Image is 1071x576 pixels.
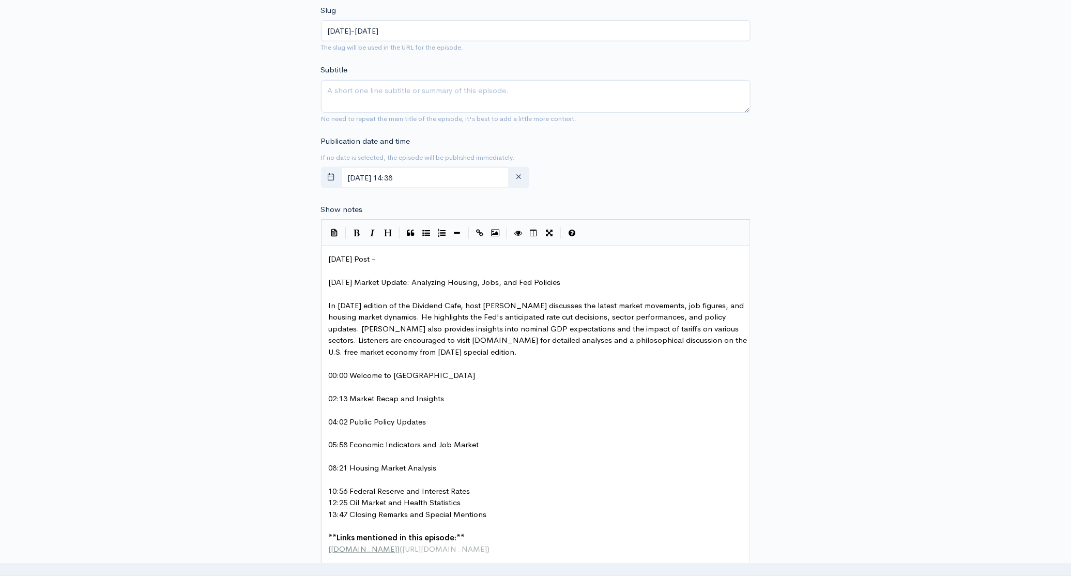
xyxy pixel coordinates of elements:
[345,228,346,239] i: |
[434,225,450,241] button: Numbered List
[542,225,557,241] button: Toggle Fullscreen
[365,225,380,241] button: Italic
[450,225,465,241] button: Insert Horizontal Line
[329,544,331,554] span: [
[329,277,561,287] span: [DATE] Market Update: Analyzing Housing, Jobs, and Fed Policies
[507,228,508,239] i: |
[397,544,400,554] span: ]
[329,463,437,473] span: 08:21 Housing Market Analysis
[511,225,526,241] button: Toggle Preview
[508,167,529,188] button: clear
[321,64,348,76] label: Subtitle
[564,225,580,241] button: Markdown Guide
[329,393,445,403] span: 02:13 Market Recap and Insights
[399,228,400,239] i: |
[329,254,376,264] span: [DATE] Post -
[380,225,396,241] button: Heading
[349,225,365,241] button: Bold
[487,544,490,554] span: )
[403,225,419,241] button: Quote
[329,498,461,508] span: 12:25 Oil Market and Health Statistics
[321,114,577,123] small: No need to repeat the main title of the episode, it's best to add a little more context.
[400,544,403,554] span: (
[321,43,464,52] small: The slug will be used in the URL for the episode.
[329,440,479,450] span: 05:58 Economic Indicators and Job Market
[329,417,426,427] span: 04:02 Public Policy Updates
[526,225,542,241] button: Toggle Side by Side
[560,228,561,239] i: |
[329,510,487,520] span: 13:47 Closing Remarks and Special Mentions
[331,544,397,554] span: [DOMAIN_NAME]
[488,225,503,241] button: Insert Image
[327,224,342,240] button: Insert Show Notes Template
[321,20,751,41] input: title-of-episode
[329,300,749,357] span: In [DATE] edition of the Dividend Cafe, host [PERSON_NAME] discusses the latest market movements,...
[321,135,410,147] label: Publication date and time
[329,370,476,380] span: 00:00 Welcome to [GEOGRAPHIC_DATA]
[321,5,336,17] label: Slug
[321,167,342,188] button: toggle
[468,228,469,239] i: |
[403,544,487,554] span: [URL][DOMAIN_NAME]
[337,533,457,543] span: Links mentioned in this episode:
[321,204,363,216] label: Show notes
[419,225,434,241] button: Generic List
[329,487,470,496] span: 10:56 Federal Reserve and Interest Rates
[321,153,515,162] small: If no date is selected, the episode will be published immediately.
[472,225,488,241] button: Create Link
